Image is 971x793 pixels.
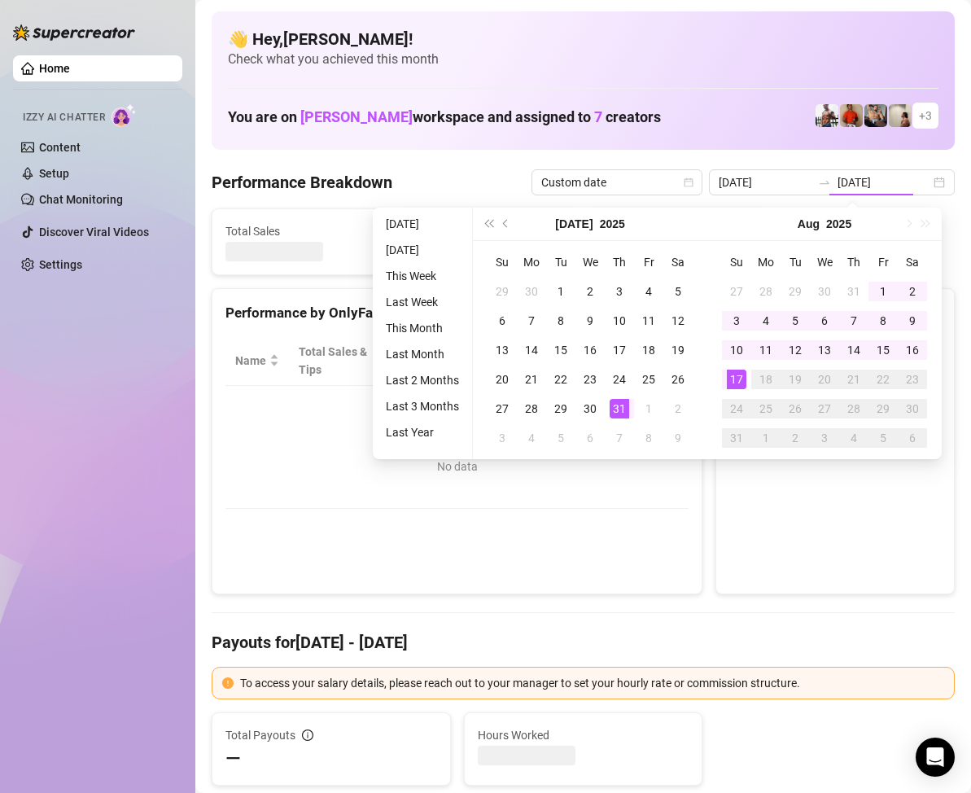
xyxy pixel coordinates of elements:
span: Total Payouts [225,726,295,744]
span: Izzy AI Chatter [23,110,105,125]
span: + 3 [919,107,932,125]
img: George [864,104,887,127]
span: [PERSON_NAME] [300,108,413,125]
a: Discover Viral Videos [39,226,149,239]
span: calendar [684,177,693,187]
span: Chat Conversion [591,343,667,379]
span: — [225,746,241,772]
img: Ralphy [889,104,912,127]
th: Name [225,336,289,386]
span: swap-right [818,176,831,189]
h1: You are on workspace and assigned to creators [228,108,661,126]
div: To access your salary details, please reach out to your manager to set your hourly rate or commis... [240,674,944,692]
span: info-circle [302,729,313,741]
span: Messages Sent [604,222,752,240]
span: Hours Worked [478,726,689,744]
a: Setup [39,167,69,180]
img: Justin [840,104,863,127]
div: Open Intercom Messenger [916,738,955,777]
div: Est. Hours Worked [401,343,475,379]
a: Chat Monitoring [39,193,123,206]
span: Custom date [541,170,693,195]
span: 7 [594,108,602,125]
th: Chat Conversion [581,336,689,386]
span: Total Sales [225,222,374,240]
span: Active Chats [414,222,562,240]
h4: Payouts for [DATE] - [DATE] [212,631,955,654]
div: No data [242,458,672,475]
span: Check what you achieved this month [228,50,938,68]
img: logo-BBDzfeDw.svg [13,24,135,41]
div: Performance by OnlyFans Creator [225,302,689,324]
img: JUSTIN [816,104,838,127]
h4: 👋 Hey, [PERSON_NAME] ! [228,28,938,50]
span: Total Sales & Tips [299,343,369,379]
a: Settings [39,258,82,271]
span: Name [235,352,266,370]
span: Sales / Hour [507,343,558,379]
a: Home [39,62,70,75]
input: Start date [719,173,811,191]
input: End date [838,173,930,191]
a: Content [39,141,81,154]
th: Sales / Hour [497,336,580,386]
span: exclamation-circle [222,677,234,689]
h4: Performance Breakdown [212,171,392,194]
th: Total Sales & Tips [289,336,391,386]
span: to [818,176,831,189]
img: AI Chatter [112,103,137,127]
div: Sales by OnlyFans Creator [729,302,941,324]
